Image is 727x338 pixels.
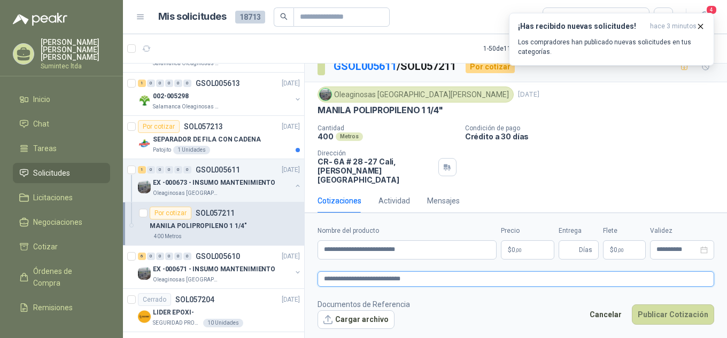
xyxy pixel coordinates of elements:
[427,195,460,207] div: Mensajes
[13,163,110,183] a: Solicitudes
[196,166,240,174] p: GSOL005611
[235,11,265,23] span: 18713
[33,143,57,154] span: Tareas
[650,22,697,31] span: hace 3 minutos
[466,60,515,73] div: Por cotizar
[123,202,304,246] a: Por cotizarSOL057211MANILA POLIPROPILENO 1 1/4"400 Metros
[138,137,151,150] img: Company Logo
[518,37,705,57] p: Los compradores han publicado nuevas solicitudes en tus categorías.
[153,103,220,111] p: Salamanca Oleaginosas SAS
[174,80,182,87] div: 0
[165,166,173,174] div: 0
[33,216,82,228] span: Negociaciones
[579,241,592,259] span: Días
[318,298,410,310] p: Documentos de Referencia
[282,251,300,262] p: [DATE]
[153,264,275,274] p: EX -000671 - INSUMO MANTENIMIENTO
[282,165,300,175] p: [DATE]
[147,80,155,87] div: 0
[138,166,146,174] div: 1
[138,253,146,260] div: 6
[501,226,554,236] label: Precio
[147,166,155,174] div: 0
[509,13,714,66] button: ¡Has recibido nuevas solicitudes!hace 3 minutos Los compradores han publicado nuevas solicitudes ...
[153,178,275,188] p: EX -000673 - INSUMO MANTENIMIENTO
[174,166,182,174] div: 0
[183,253,191,260] div: 0
[153,319,201,327] p: SEGURIDAD PROVISER LTDA
[610,247,614,253] span: $
[196,80,240,87] p: GSOL005613
[334,58,457,75] p: / SOL057211
[138,77,302,111] a: 1 0 0 0 0 0 GSOL005613[DATE] Company Logo002-005298Salamanca Oleaginosas SAS
[33,93,50,105] span: Inicio
[320,89,331,100] img: Company Logo
[33,192,73,203] span: Licitaciones
[138,120,180,133] div: Por cotizar
[147,253,155,260] div: 0
[150,207,191,219] div: Por cotizar
[153,189,220,198] p: Oleaginosas [GEOGRAPHIC_DATA][PERSON_NAME]
[173,146,210,154] div: 1 Unidades
[336,132,363,141] div: Metros
[138,310,151,323] img: Company Logo
[183,166,191,174] div: 0
[33,241,58,253] span: Cotizar
[123,116,304,159] a: Por cotizarSOL057213[DATE] Company LogoSEPARADOR DE FILA CON CADENAPatojito1 Unidades
[318,310,395,329] button: Cargar archivo
[13,297,110,318] a: Remisiones
[183,80,191,87] div: 0
[559,226,599,236] label: Entrega
[138,250,302,284] a: 6 0 0 0 0 0 GSOL005610[DATE] Company LogoEX -000671 - INSUMO MANTENIMIENTOOleaginosas [GEOGRAPHIC...
[584,304,628,325] button: Cancelar
[13,138,110,159] a: Tareas
[33,302,73,313] span: Remisiones
[318,87,514,103] div: Oleaginosas [GEOGRAPHIC_DATA][PERSON_NAME]
[603,240,646,260] p: $ 0,00
[150,221,247,231] p: MANILA POLIPROPILENO 1 1/4"
[282,78,300,89] p: [DATE]
[156,166,164,174] div: 0
[282,295,300,305] p: [DATE]
[153,135,261,145] p: SEPARADOR DE FILA CON CADENA
[175,296,214,303] p: SOL057204
[282,122,300,132] p: [DATE]
[550,11,572,23] div: Todas
[138,180,151,193] img: Company Logo
[138,293,171,306] div: Cerrado
[650,226,714,236] label: Validez
[13,89,110,109] a: Inicio
[518,22,646,31] h3: ¡Has recibido nuevas solicitudes!
[465,124,723,132] p: Condición de pago
[518,90,539,100] p: [DATE]
[706,5,717,15] span: 4
[280,13,288,20] span: search
[33,167,70,179] span: Solicitudes
[13,13,67,26] img: Logo peakr
[318,226,497,236] label: Nombre del producto
[13,237,110,257] a: Cotizar
[334,60,397,73] a: GSOL005611
[318,195,361,207] div: Cotizaciones
[156,253,164,260] div: 0
[153,91,189,101] p: 002-005298
[153,146,171,154] p: Patojito
[318,150,434,157] p: Dirección
[165,80,173,87] div: 0
[318,132,334,141] p: 400
[695,7,714,27] button: 4
[512,247,522,253] span: 0
[184,123,223,130] p: SOL057213
[378,195,410,207] div: Actividad
[123,289,304,332] a: CerradoSOL057204[DATE] Company LogoLIDER EPOXI-SEGURIDAD PROVISER LTDA10 Unidades
[153,308,194,318] p: LIDER EPOXI-
[603,226,646,236] label: Flete
[515,247,522,253] span: ,00
[41,63,110,69] p: Sumintec ltda
[150,232,186,241] div: 400 Metros
[318,157,434,184] p: CR- 6A # 28 -27 Cali , [PERSON_NAME][GEOGRAPHIC_DATA]
[33,118,49,130] span: Chat
[41,38,110,61] p: [PERSON_NAME] [PERSON_NAME] [PERSON_NAME]
[138,267,151,280] img: Company Logo
[13,114,110,134] a: Chat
